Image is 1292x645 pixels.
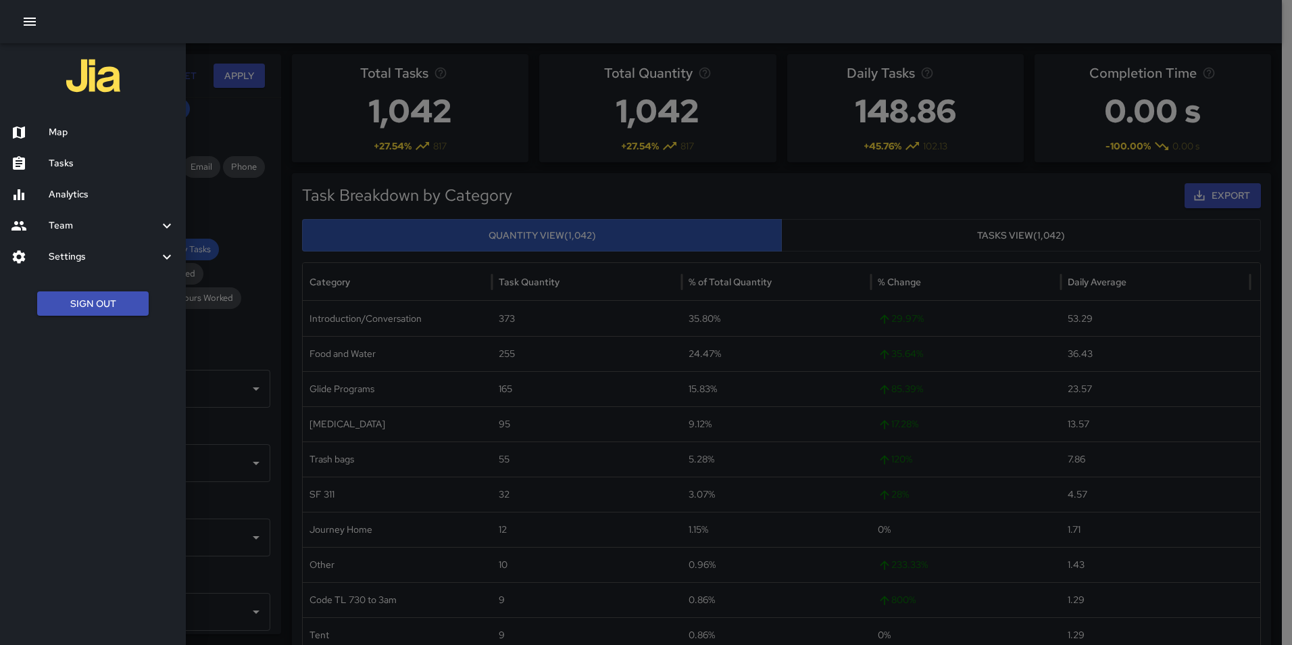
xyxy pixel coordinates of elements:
[49,249,159,264] h6: Settings
[49,218,159,233] h6: Team
[49,156,175,171] h6: Tasks
[37,291,149,316] button: Sign Out
[66,49,120,103] img: jia-logo
[49,125,175,140] h6: Map
[49,187,175,202] h6: Analytics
